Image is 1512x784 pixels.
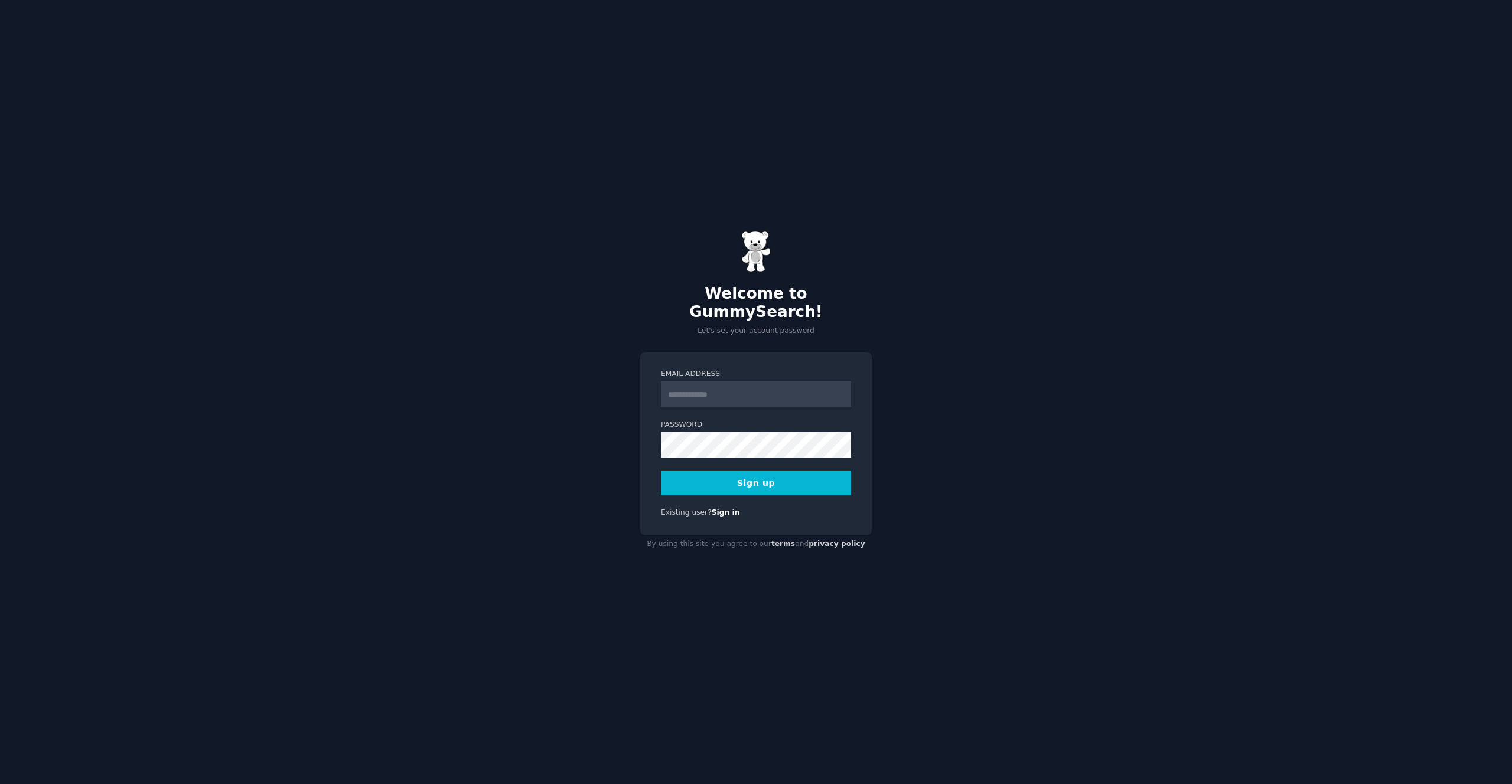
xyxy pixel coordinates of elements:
button: Sign up [661,471,851,495]
img: Gummy Bear [741,231,771,272]
h2: Welcome to GummySearch! [640,285,872,322]
span: Existing user? [661,508,712,517]
p: Let's set your account password [640,326,872,337]
a: privacy policy [809,540,865,548]
a: terms [771,540,795,548]
div: By using this site you agree to our and [640,535,872,554]
a: Sign in [712,508,740,517]
label: Password [661,420,851,430]
label: Email Address [661,369,851,380]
